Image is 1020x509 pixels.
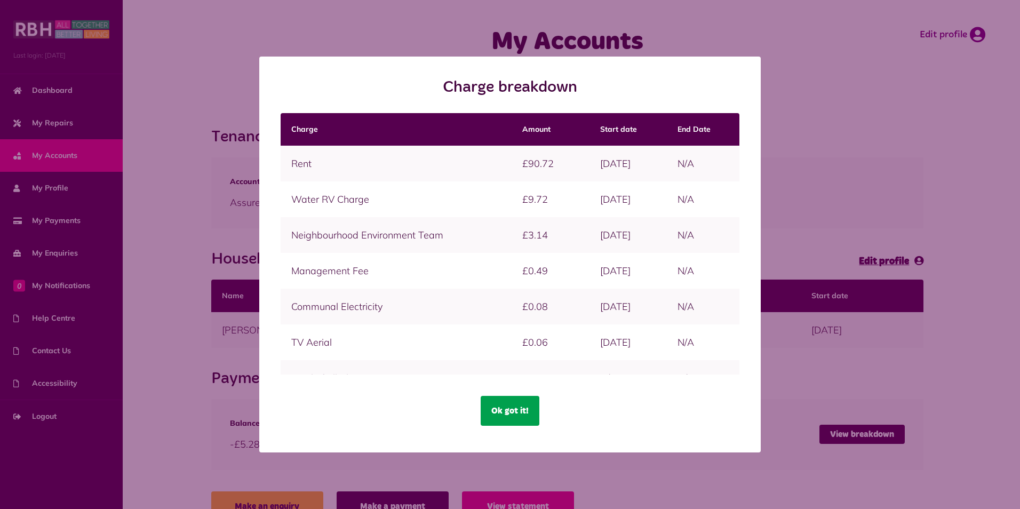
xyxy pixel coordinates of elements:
td: Total of all Charges [281,360,512,396]
td: £90.72 [512,146,589,181]
th: Charge [281,113,512,146]
td: £9.72 [512,181,589,217]
td: £0.49 [512,253,589,289]
td: £104.21 [512,360,589,396]
td: Rent [281,146,512,181]
td: N/A [667,253,739,289]
td: N/A [667,360,739,396]
td: [DATE] [589,181,667,217]
td: N/A [667,181,739,217]
th: Start date [589,113,667,146]
td: N/A [667,289,739,324]
td: [DATE] [589,217,667,253]
td: £3.14 [512,217,589,253]
td: Communal Electricity [281,289,512,324]
td: N/A [667,217,739,253]
td: [DATE] [589,324,667,360]
td: £0.06 [512,324,589,360]
td: [DATE] [589,253,667,289]
th: End Date [667,113,739,146]
td: Water RV Charge [281,181,512,217]
td: £0.08 [512,289,589,324]
th: Amount [512,113,589,146]
button: Ok got it! [481,396,539,426]
h2: Charge breakdown [281,78,739,97]
td: Neighbourhood Environment Team [281,217,512,253]
td: Management Fee [281,253,512,289]
td: [DATE] [589,289,667,324]
td: N/A [667,146,739,181]
td: N/A [589,360,667,396]
td: TV Aerial [281,324,512,360]
td: [DATE] [589,146,667,181]
td: N/A [667,324,739,360]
